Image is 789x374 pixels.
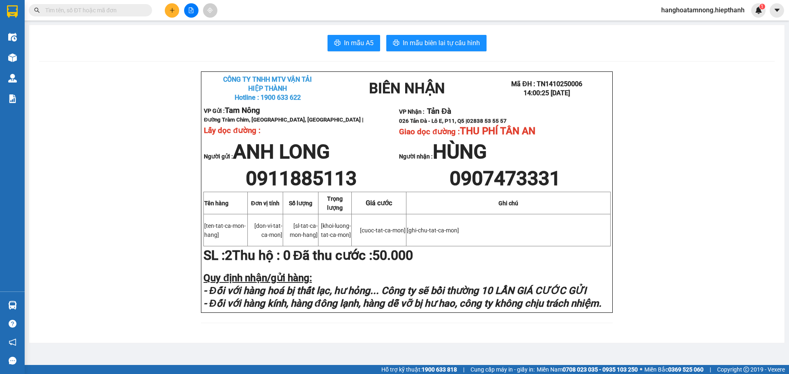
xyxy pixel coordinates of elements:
[204,153,330,160] strong: Người gửi :
[710,365,711,374] span: |
[524,89,570,97] span: 14:00:25 [DATE]
[372,248,413,263] span: 50.000
[204,108,260,114] strong: VP Gửi :
[467,118,507,124] span: 02838 53 55 57
[321,223,351,238] span: [khoi-luong-tat-ca-mon]
[233,140,330,163] span: ANH LONG
[407,227,459,234] span: [ghi-chu-tat-ca-mon]
[283,248,291,263] span: 0
[254,223,282,238] span: [don-vi-tat-ca-mon]
[327,195,343,211] span: Trọng lượng
[422,366,457,373] strong: 1900 633 818
[328,35,380,51] button: printerIn mẫu A5
[770,3,784,18] button: caret-down
[204,223,246,238] span: [ten-tat-ca-mon-hang]
[498,200,518,207] strong: Ghi chú
[34,7,40,13] span: search
[644,365,704,374] span: Miền Bắc
[207,7,213,13] span: aim
[450,167,561,190] span: 0907473331
[433,140,487,163] span: HÙNG
[399,108,451,115] strong: VP Nhận :
[460,125,535,137] span: THU PHÍ TÂN AN
[344,38,374,48] span: In mẫu A5
[232,248,280,263] strong: Thu hộ :
[8,33,17,41] img: warehouse-icon
[203,248,232,263] strong: SL :
[289,200,312,207] span: Số lượng
[511,80,582,88] span: Mã ĐH : TN1410250006
[203,3,217,18] button: aim
[334,39,341,47] span: printer
[225,248,232,263] span: 2
[169,7,175,13] span: plus
[399,127,535,136] span: Giao dọc đường :
[248,85,287,92] strong: HIỆP THÀNH
[8,74,17,83] img: warehouse-icon
[204,126,260,135] span: Lấy dọc đường :
[203,285,586,296] strong: - Đối với hàng hoá bị thất lạc, hư hỏng... Công ty sẽ bồi thường 10 LẦN GIÁ CƯỚC GỬI
[203,298,602,309] strong: - Đối với hàng kính, hàng đông lạnh, hàng dễ vỡ bị hư hao, công ty không chịu trách nhiệm.
[188,7,194,13] span: file-add
[369,80,445,96] strong: BIÊN NHẬN
[759,4,765,9] sup: 1
[8,94,17,103] img: solution-icon
[743,367,749,372] span: copyright
[471,365,535,374] span: Cung cấp máy in - giấy in:
[381,365,457,374] span: Hỗ trợ kỹ thuật:
[427,107,451,116] span: Tản Đà
[668,366,704,373] strong: 0369 525 060
[399,153,487,160] strong: Người nhận :
[246,167,357,190] span: 0911885113
[563,366,638,373] strong: 0708 023 035 - 0935 103 250
[393,39,399,47] span: printer
[7,5,18,18] img: logo-vxr
[203,272,312,284] strong: Quy định nhận/gửi hàng:
[9,338,16,346] span: notification
[655,5,751,15] span: hanghoatamnong.hiepthanh
[366,199,392,207] span: Giá cước
[386,35,487,51] button: printerIn mẫu biên lai tự cấu hình
[9,357,16,365] span: message
[235,94,301,101] span: Hotline : 1900 633 622
[165,3,179,18] button: plus
[403,38,480,48] span: In mẫu biên lai tự cấu hình
[290,223,318,238] span: [sl-tat-ca-mon-hang]
[45,6,142,15] input: Tìm tên, số ĐT hoặc mã đơn
[773,7,781,14] span: caret-down
[399,118,507,124] span: 026 Tản Đà - Lô E, P11, Q5 |
[184,3,198,18] button: file-add
[640,368,642,371] span: ⚪️
[9,320,16,328] span: question-circle
[755,7,762,14] img: icon-new-feature
[8,53,17,62] img: warehouse-icon
[251,200,279,207] strong: Đơn vị tính
[204,117,363,123] span: Đường Tràm Chim, [GEOGRAPHIC_DATA], [GEOGRAPHIC_DATA] |
[225,106,260,115] span: Tam Nông
[204,200,228,207] strong: Tên hàng
[463,365,464,374] span: |
[761,4,764,9] span: 1
[360,227,406,234] span: [cuoc-tat-ca-mon]
[283,248,416,263] span: Đã thu cước :
[223,76,312,83] strong: CÔNG TY TNHH MTV VẬN TẢI
[537,365,638,374] span: Miền Nam
[8,301,17,310] img: warehouse-icon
